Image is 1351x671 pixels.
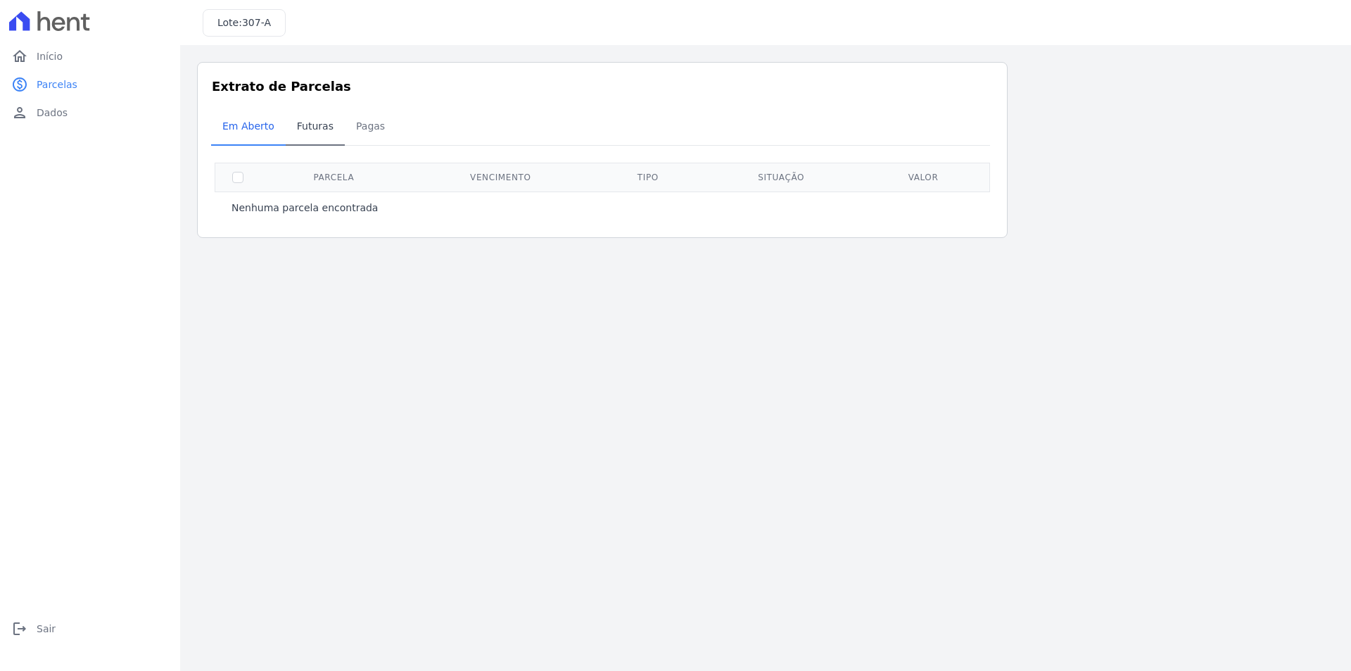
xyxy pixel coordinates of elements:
h3: Lote: [217,15,271,30]
a: homeInício [6,42,175,70]
th: Tipo [594,163,702,192]
a: logoutSair [6,615,175,643]
span: Parcelas [37,77,77,92]
span: Início [37,49,63,63]
span: Dados [37,106,68,120]
th: Parcela [260,163,407,192]
span: Futuras [288,112,342,140]
a: Pagas [345,109,396,146]
span: 307-A [242,17,271,28]
span: Pagas [348,112,393,140]
i: logout [11,620,28,637]
th: Vencimento [407,163,594,192]
i: paid [11,76,28,93]
th: Valor [861,163,987,192]
h3: Extrato de Parcelas [212,77,993,96]
a: Futuras [286,109,345,146]
a: Em Aberto [211,109,286,146]
th: Situação [702,163,861,192]
a: paidParcelas [6,70,175,99]
span: Sair [37,622,56,636]
a: personDados [6,99,175,127]
span: Em Aberto [214,112,283,140]
p: Nenhuma parcela encontrada [231,201,378,215]
i: person [11,104,28,121]
i: home [11,48,28,65]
